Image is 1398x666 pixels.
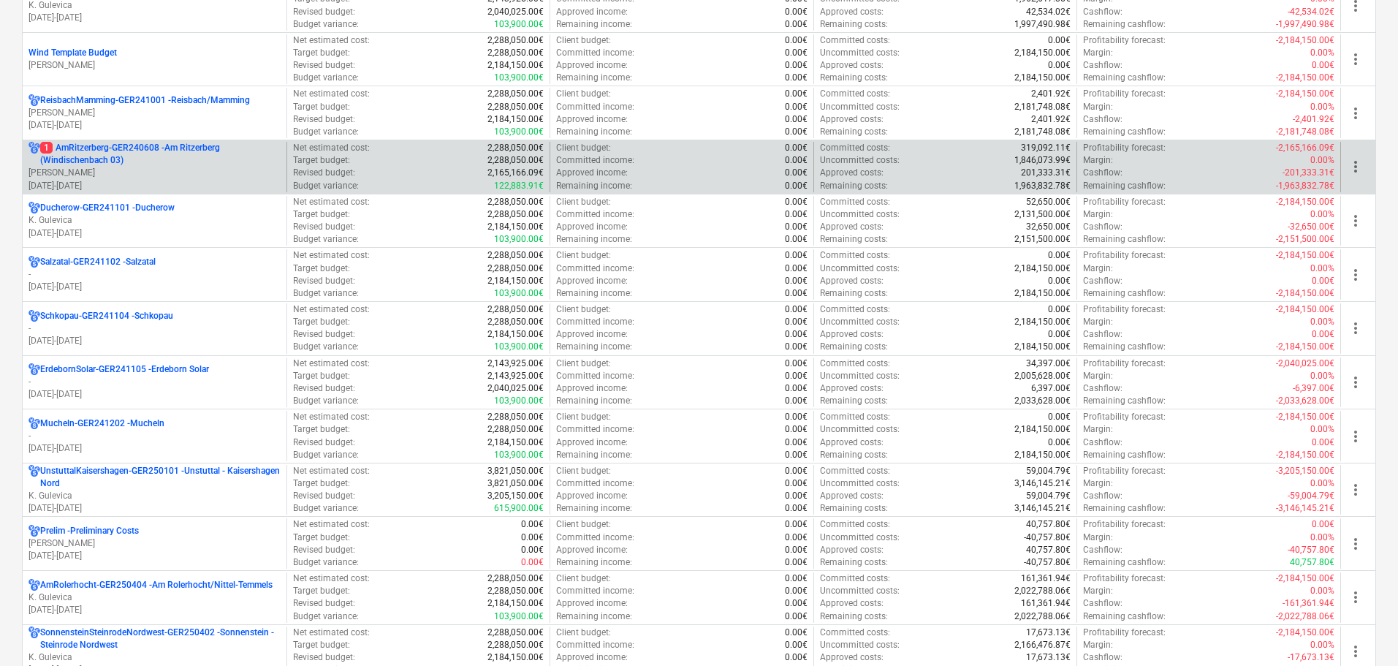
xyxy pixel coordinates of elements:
[293,303,370,316] p: Net estimated cost :
[487,249,544,262] p: 2,288,050.00€
[785,328,808,341] p: 0.00€
[29,12,281,24] p: [DATE] - [DATE]
[1083,72,1166,84] p: Remaining cashflow :
[1014,154,1071,167] p: 1,846,073.99€
[29,388,281,401] p: [DATE] - [DATE]
[293,196,370,208] p: Net estimated cost :
[487,167,544,179] p: 2,165,166.09€
[293,341,359,353] p: Budget variance :
[556,357,611,370] p: Client budget :
[1048,275,1071,287] p: 0.00€
[29,430,281,442] p: -
[556,287,632,300] p: Remaining income :
[785,18,808,31] p: 0.00€
[1083,126,1166,138] p: Remaining cashflow :
[293,262,350,275] p: Target budget :
[785,72,808,84] p: 0.00€
[820,142,890,154] p: Committed costs :
[1276,72,1334,84] p: -2,184,150.00€
[820,167,884,179] p: Approved costs :
[293,382,355,395] p: Revised budget :
[40,142,281,167] p: AmRitzerberg-GER240608 - Am Ritzerberg (Windischenbach 03)
[1014,72,1071,84] p: 2,184,150.00€
[1048,303,1071,316] p: 0.00€
[29,202,40,214] div: Project has multi currencies enabled
[556,208,634,221] p: Committed income :
[29,525,40,537] div: Project has multi currencies enabled
[785,221,808,233] p: 0.00€
[1083,142,1166,154] p: Profitability forecast :
[293,113,355,126] p: Revised budget :
[785,142,808,154] p: 0.00€
[820,180,888,192] p: Remaining costs :
[293,59,355,72] p: Revised budget :
[293,142,370,154] p: Net estimated cost :
[1048,328,1071,341] p: 0.00€
[1347,428,1364,445] span: more_vert
[556,113,628,126] p: Approved income :
[293,233,359,246] p: Budget variance :
[785,370,808,382] p: 0.00€
[820,126,888,138] p: Remaining costs :
[556,196,611,208] p: Client budget :
[29,180,281,192] p: [DATE] - [DATE]
[820,34,890,47] p: Committed costs :
[820,233,888,246] p: Remaining costs :
[785,180,808,192] p: 0.00€
[1083,154,1113,167] p: Margin :
[1083,88,1166,100] p: Profitability forecast :
[785,275,808,287] p: 0.00€
[29,167,281,179] p: [PERSON_NAME]
[487,262,544,275] p: 2,288,050.00€
[29,119,281,132] p: [DATE] - [DATE]
[293,208,350,221] p: Target budget :
[1276,126,1334,138] p: -2,181,748.08€
[29,335,281,347] p: [DATE] - [DATE]
[1031,88,1071,100] p: 2,401.92€
[1083,262,1113,275] p: Margin :
[1347,50,1364,68] span: more_vert
[1014,316,1071,328] p: 2,184,150.00€
[494,126,544,138] p: 103,900.00€
[785,34,808,47] p: 0.00€
[556,328,628,341] p: Approved income :
[494,18,544,31] p: 103,900.00€
[1026,196,1071,208] p: 52,650.00€
[487,47,544,59] p: 2,288,050.00€
[29,94,281,132] div: ReisbachMamming-GER241001 -Reisbach/Mamming[PERSON_NAME][DATE]-[DATE]
[1021,142,1071,154] p: 319,092.11€
[29,47,117,59] p: Wind Template Budget
[1083,382,1122,395] p: Cashflow :
[1347,266,1364,284] span: more_vert
[1293,113,1334,126] p: -2,401.92€
[40,627,281,651] p: SonnensteinSteinrodeNordwest-GER250402 - Sonnenstein - Steinrode Nordwest
[29,490,281,502] p: K. Gulevica
[29,202,281,239] div: Ducherow-GER241101 -DucherowK. Gulevica[DATE]-[DATE]
[820,328,884,341] p: Approved costs :
[820,59,884,72] p: Approved costs :
[487,154,544,167] p: 2,288,050.00€
[556,316,634,328] p: Committed income :
[293,357,370,370] p: Net estimated cost :
[29,465,281,515] div: UnstuttalKaisershagen-GER250101 -Unstuttal - Kaisershagen NordK. Gulevica[DATE]-[DATE]
[1310,262,1334,275] p: 0.00%
[487,113,544,126] p: 2,184,150.00€
[556,382,628,395] p: Approved income :
[1325,596,1398,666] iframe: Chat Widget
[820,357,890,370] p: Committed costs :
[1083,287,1166,300] p: Remaining cashflow :
[785,59,808,72] p: 0.00€
[785,341,808,353] p: 0.00€
[556,233,632,246] p: Remaining income :
[29,310,40,322] div: Project has multi currencies enabled
[293,6,355,18] p: Revised budget :
[556,88,611,100] p: Client budget :
[1083,208,1113,221] p: Margin :
[29,627,40,651] div: Project has multi currencies enabled
[487,59,544,72] p: 2,184,150.00€
[293,275,355,287] p: Revised budget :
[487,88,544,100] p: 2,288,050.00€
[1083,47,1113,59] p: Margin :
[785,303,808,316] p: 0.00€
[29,227,281,240] p: [DATE] - [DATE]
